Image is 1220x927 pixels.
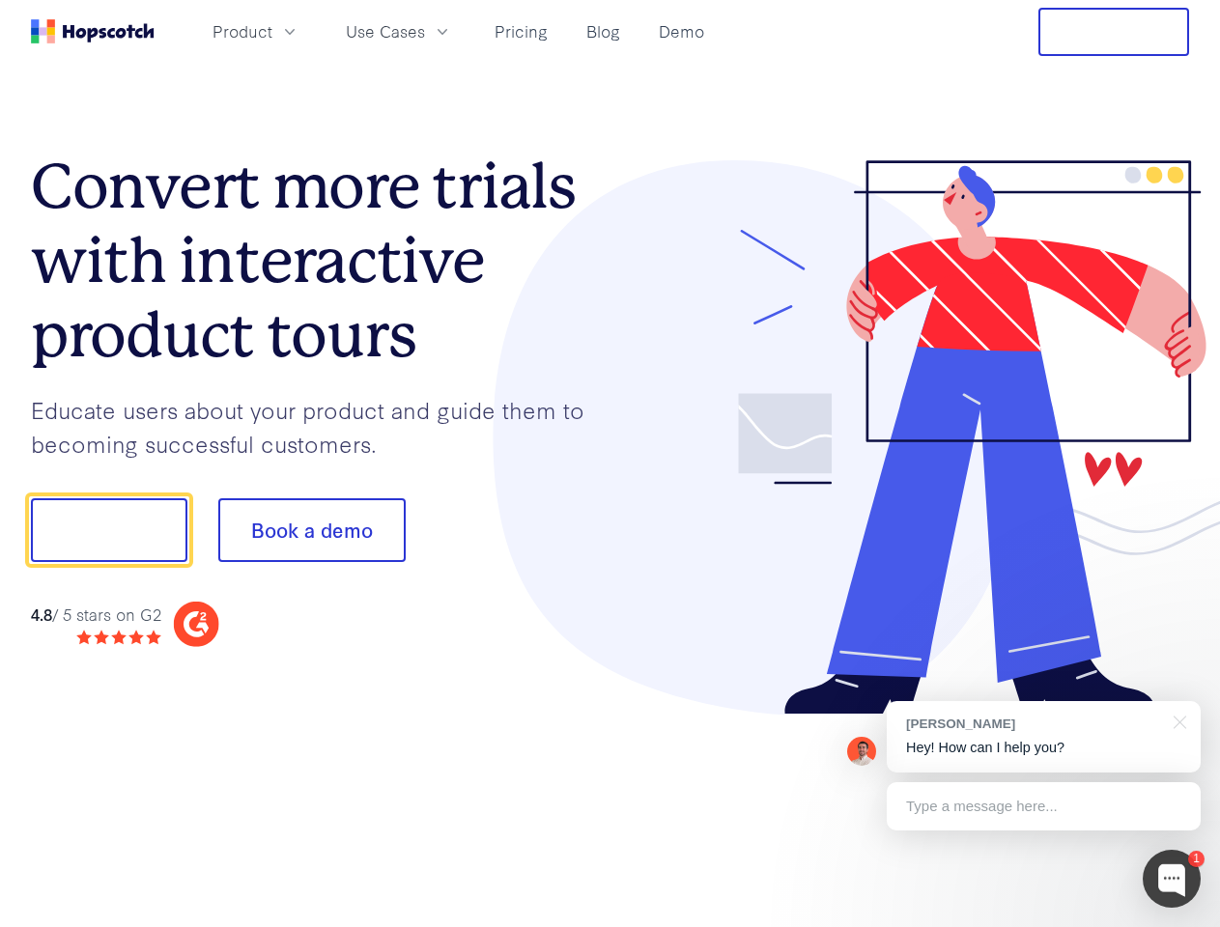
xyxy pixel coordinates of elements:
a: Demo [651,15,712,47]
span: Product [213,19,272,43]
button: Product [201,15,311,47]
a: Home [31,19,155,43]
div: / 5 stars on G2 [31,603,161,627]
button: Use Cases [334,15,464,47]
strong: 4.8 [31,603,52,625]
img: Mark Spera [847,737,876,766]
p: Educate users about your product and guide them to becoming successful customers. [31,393,610,460]
a: Blog [579,15,628,47]
a: Pricing [487,15,555,47]
button: Book a demo [218,498,406,562]
h1: Convert more trials with interactive product tours [31,150,610,372]
p: Hey! How can I help you? [906,738,1181,758]
div: Type a message here... [887,782,1201,830]
div: [PERSON_NAME] [906,715,1162,733]
span: Use Cases [346,19,425,43]
button: Show me! [31,498,187,562]
div: 1 [1188,851,1205,867]
button: Free Trial [1038,8,1189,56]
